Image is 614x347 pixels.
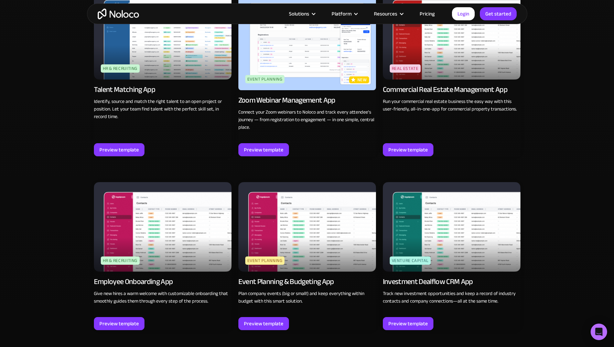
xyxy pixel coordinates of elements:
[289,9,309,18] div: Solutions
[101,256,140,265] div: HR & Recruiting
[452,7,475,20] a: Login
[390,256,431,265] div: Venture Capital
[390,64,421,73] div: Real Estate
[365,9,411,18] div: Resources
[238,108,376,131] p: Connect your Zoom webinars to Noloco and track every attendee's journey — from registration to en...
[383,85,508,94] div: Commercial Real Estate Management App
[94,290,231,305] p: Give new hires a warm welcome with customizable onboarding that smoothly guides them through ever...
[238,277,334,286] div: Event Planning & Budgeting App
[238,290,376,305] p: Plan company events (big or small!) and keep everything within budget with this smart solution.
[383,98,520,113] p: Run your commercial real estate business the easy way with this user-friendly, all-in-one-app for...
[94,182,231,330] a: HR & RecruitingEmployee Onboarding AppGive new hires a warm welcome with customizable onboarding ...
[374,9,397,18] div: Resources
[388,319,428,328] div: Preview template
[245,256,285,265] div: Event Planning
[323,9,365,18] div: Platform
[94,277,173,286] div: Employee Onboarding App
[383,182,520,330] a: Venture CapitalInvestment Dealflow CRM AppTrack new investment opportunities and keep a record of...
[244,145,283,154] div: Preview template
[383,290,520,305] p: Track new investment opportunities and keep a record of industry contacts and company connections...
[280,9,323,18] div: Solutions
[238,95,335,105] div: Zoom Webinar Management App
[98,9,139,19] a: home
[244,319,283,328] div: Preview template
[383,277,473,286] div: Investment Dealflow CRM App
[94,85,155,94] div: Talent Matching App
[388,145,428,154] div: Preview template
[238,182,376,330] a: Event PlanningEvent Planning & Budgeting AppPlan company events (big or small!) and keep everythi...
[101,64,140,73] div: HR & Recruiting
[99,319,139,328] div: Preview template
[357,76,367,83] p: new
[332,9,352,18] div: Platform
[480,7,517,20] a: Get started
[94,98,231,120] p: Identify, source and match the right talent to an open project or position. Let your team find ta...
[99,145,139,154] div: Preview template
[591,324,607,340] div: Open Intercom Messenger
[411,9,443,18] a: Pricing
[245,75,285,83] div: Event Planning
